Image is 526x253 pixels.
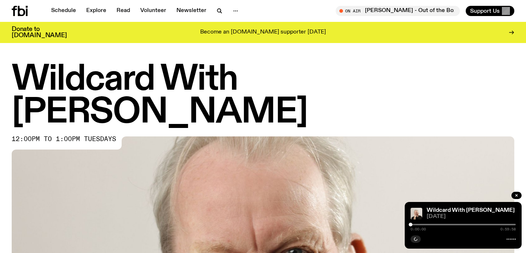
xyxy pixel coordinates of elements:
[112,6,134,16] a: Read
[336,6,460,16] button: On Air[PERSON_NAME] - Out of the Box
[500,227,516,231] span: 0:59:58
[12,136,116,142] span: 12:00pm to 1:00pm tuesdays
[427,214,516,219] span: [DATE]
[82,6,111,16] a: Explore
[466,6,514,16] button: Support Us
[470,8,500,14] span: Support Us
[12,63,514,129] h1: Wildcard With [PERSON_NAME]
[172,6,211,16] a: Newsletter
[136,6,171,16] a: Volunteer
[200,29,326,36] p: Become an [DOMAIN_NAME] supporter [DATE]
[411,227,426,231] span: 0:00:00
[47,6,80,16] a: Schedule
[411,208,422,219] img: Stuart is smiling charmingly, wearing a black t-shirt against a stark white background.
[12,26,67,39] h3: Donate to [DOMAIN_NAME]
[427,207,515,213] a: Wildcard With [PERSON_NAME]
